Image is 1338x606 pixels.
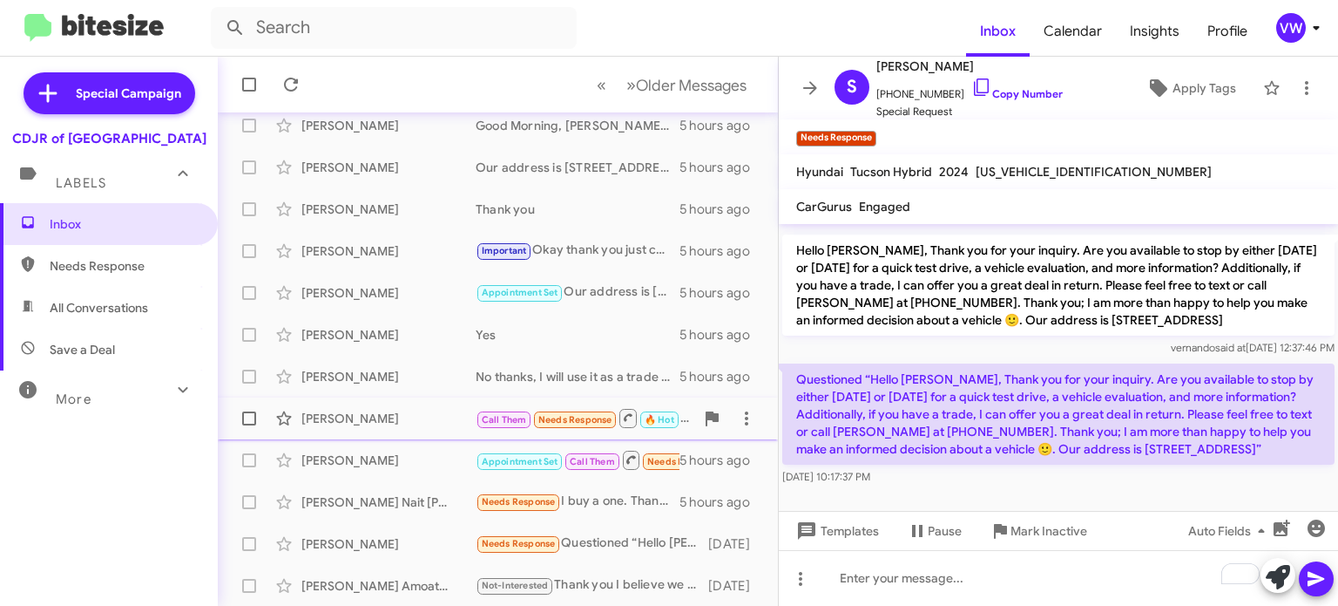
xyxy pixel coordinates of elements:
[301,368,476,385] div: [PERSON_NAME]
[56,175,106,191] span: Labels
[476,117,679,134] div: Good Morning, [PERSON_NAME]. Thank you for your inquiry. Are you available to stop by either [DAT...
[1172,72,1236,104] span: Apply Tags
[50,341,115,358] span: Save a Deal
[476,575,708,596] div: Thank you I believe we talked
[482,287,558,298] span: Appointment Set
[779,550,1338,606] div: To enrich screen reader interactions, please activate Accessibility in Grammarly extension settings
[893,515,976,547] button: Pause
[24,72,195,114] a: Special Campaign
[876,77,1063,103] span: [PHONE_NUMBER]
[1010,515,1087,547] span: Mark Inactive
[1116,6,1193,57] a: Insights
[476,283,679,303] div: Our address is [STREET_ADDRESS][US_STATE]
[850,164,932,180] span: Tucson Hybrid
[1193,6,1261,57] a: Profile
[928,515,962,547] span: Pause
[301,577,476,595] div: [PERSON_NAME] Amoatey
[211,7,577,49] input: Search
[476,159,679,176] div: Our address is [STREET_ADDRESS][US_STATE]. Ask for Dr. V when you get here
[796,164,843,180] span: Hyundai
[976,515,1101,547] button: Mark Inactive
[793,515,879,547] span: Templates
[476,201,679,218] div: Thank you
[1174,515,1286,547] button: Auto Fields
[971,87,1063,100] a: Copy Number
[779,515,893,547] button: Templates
[482,414,527,426] span: Call Them
[301,159,476,176] div: [PERSON_NAME]
[301,326,476,344] div: [PERSON_NAME]
[679,201,764,218] div: 5 hours ago
[597,74,606,96] span: «
[50,299,148,317] span: All Conversations
[636,76,747,95] span: Older Messages
[1030,6,1116,57] a: Calendar
[476,534,708,554] div: Questioned “Hello [PERSON_NAME], Thank you for your inquiry. Are you available to stop by either ...
[679,284,764,302] div: 5 hours ago
[482,496,556,507] span: Needs Response
[476,326,679,344] div: Yes
[586,67,617,103] button: Previous
[1126,72,1254,104] button: Apply Tags
[708,577,764,595] div: [DATE]
[796,199,852,214] span: CarGurus
[482,580,549,591] span: Not-Interested
[56,392,91,407] span: More
[679,242,764,260] div: 5 hours ago
[939,164,969,180] span: 2024
[476,241,679,261] div: Okay thank you just checking to see why
[647,456,721,467] span: Needs Response
[976,164,1212,180] span: [US_VEHICLE_IDENTIFICATION_NUMBER]
[538,414,612,426] span: Needs Response
[1261,13,1319,43] button: vw
[645,414,674,426] span: 🔥 Hot
[966,6,1030,57] a: Inbox
[301,410,476,427] div: [PERSON_NAME]
[12,130,206,147] div: CDJR of [GEOGRAPHIC_DATA]
[482,538,556,549] span: Needs Response
[301,452,476,469] div: [PERSON_NAME]
[679,117,764,134] div: 5 hours ago
[570,456,615,467] span: Call Them
[76,85,181,102] span: Special Campaign
[679,326,764,344] div: 5 hours ago
[708,535,764,553] div: [DATE]
[782,470,870,483] span: [DATE] 10:17:37 PM
[626,74,636,96] span: »
[301,242,476,260] div: [PERSON_NAME]
[679,494,764,511] div: 5 hours ago
[782,364,1335,465] p: Questioned “Hello [PERSON_NAME], Thank you for your inquiry. Are you available to stop by either ...
[476,449,679,471] div: 4432641822
[679,159,764,176] div: 5 hours ago
[476,368,679,385] div: No thanks, I will use it as a trade in
[301,494,476,511] div: [PERSON_NAME] Nait [PERSON_NAME]
[876,56,1063,77] span: [PERSON_NAME]
[482,456,558,467] span: Appointment Set
[482,245,527,256] span: Important
[796,131,876,146] small: Needs Response
[1215,341,1246,354] span: said at
[476,407,694,429] div: buenos [PERSON_NAME] le estoy llamando
[1171,341,1335,354] span: vernando [DATE] 12:37:46 PM
[1276,13,1306,43] div: vw
[301,535,476,553] div: [PERSON_NAME]
[876,103,1063,120] span: Special Request
[301,284,476,302] div: [PERSON_NAME]
[1188,515,1272,547] span: Auto Fields
[587,67,757,103] nav: Page navigation example
[50,215,198,233] span: Inbox
[616,67,757,103] button: Next
[50,257,198,275] span: Needs Response
[679,368,764,385] div: 5 hours ago
[679,452,764,469] div: 5 hours ago
[782,235,1335,336] p: Hello [PERSON_NAME], Thank you for your inquiry. Are you available to stop by either [DATE] or [D...
[859,199,910,214] span: Engaged
[301,201,476,218] div: [PERSON_NAME]
[301,117,476,134] div: [PERSON_NAME]
[476,492,679,512] div: I buy a one. Thank you
[847,73,857,101] span: S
